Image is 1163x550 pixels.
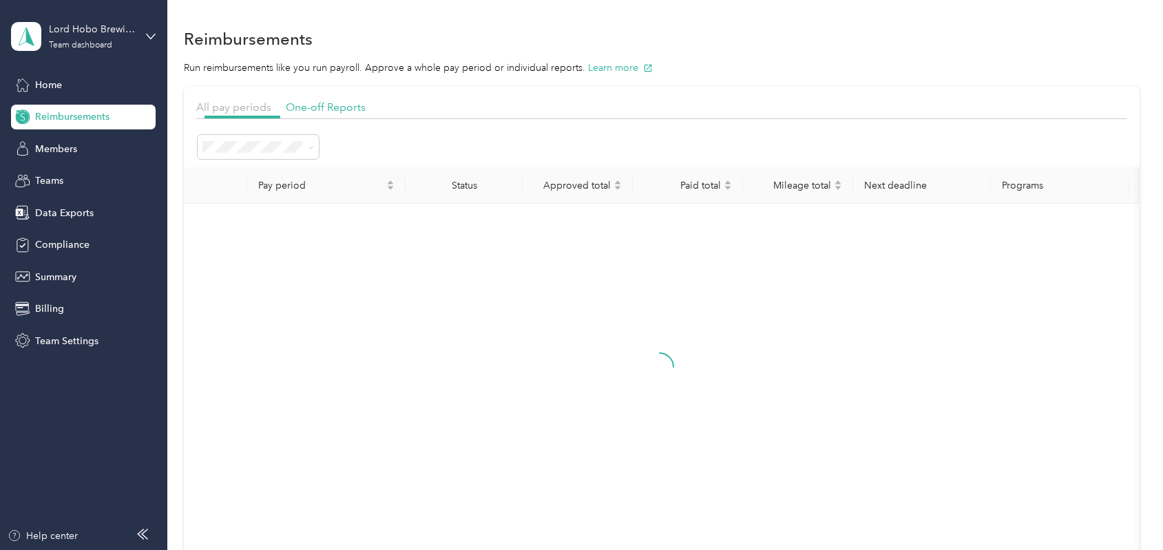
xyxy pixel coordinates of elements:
span: Pay period [258,180,384,191]
span: caret-down [834,184,842,192]
span: caret-down [386,184,395,192]
span: One-off Reports [286,101,366,114]
button: Help center [8,529,78,543]
th: Programs [991,167,1129,204]
span: Reimbursements [35,109,109,124]
div: Team dashboard [49,41,112,50]
iframe: Everlance-gr Chat Button Frame [1086,473,1163,550]
span: caret-down [724,184,732,192]
span: Team Settings [35,334,98,348]
th: Mileage total [743,167,853,204]
div: Status [417,180,512,191]
th: Next deadline [853,167,991,204]
th: Pay period [247,167,406,204]
span: caret-up [386,178,395,187]
span: Members [35,142,77,156]
span: Paid total [644,180,721,191]
p: Run reimbursements like you run payroll. Approve a whole pay period or individual reports. [184,61,1139,75]
th: Paid total [633,167,743,204]
span: caret-down [614,184,622,192]
span: Billing [35,302,64,316]
span: Data Exports [35,206,94,220]
span: Summary [35,270,76,284]
h1: Reimbursements [184,32,313,46]
div: Lord Hobo Brewing [49,22,135,36]
span: caret-up [834,178,842,187]
span: caret-up [614,178,622,187]
span: All pay periods [196,101,271,114]
span: Mileage total [754,180,831,191]
button: Learn more [588,61,653,75]
span: caret-up [724,178,732,187]
span: Compliance [35,237,90,252]
span: Approved total [534,180,611,191]
th: Approved total [523,167,633,204]
span: Teams [35,173,63,188]
span: Home [35,78,62,92]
